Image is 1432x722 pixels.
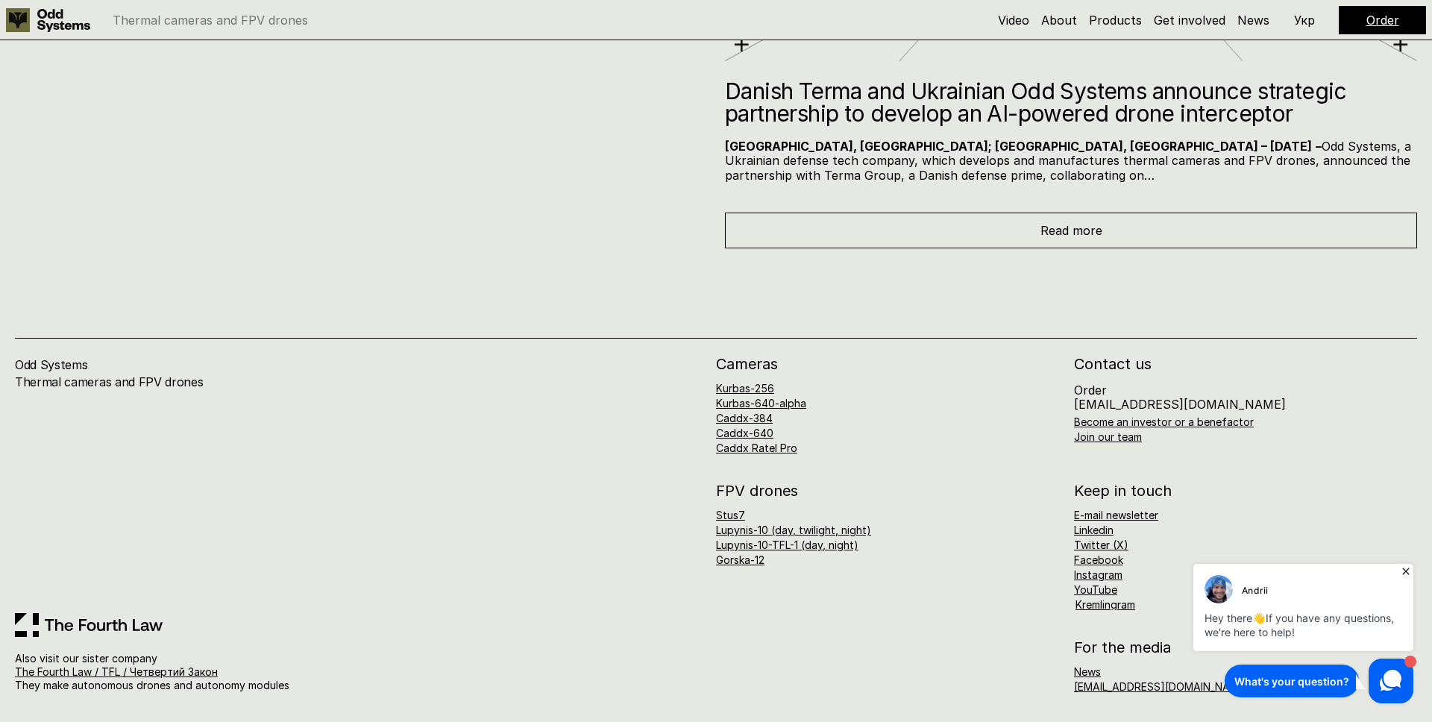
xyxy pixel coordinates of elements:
[716,539,858,551] a: Lupynis-10-TFL-1 (day, night)
[1089,13,1142,28] a: Products
[113,14,308,26] p: Thermal cameras and FPV drones
[1074,539,1128,551] a: Twitter (X)
[716,427,773,439] a: Caddx-640
[1190,559,1417,707] iframe: HelpCrunch
[1294,14,1315,26] p: Укр
[998,13,1029,28] a: Video
[716,553,764,566] a: Gorska-12
[15,665,218,678] a: The Fourth Law / TFL / Четвертий Закон
[716,442,797,454] a: Caddx Ratel Pro
[716,509,745,521] a: Stus7
[725,139,1312,154] strong: [GEOGRAPHIC_DATA], [GEOGRAPHIC_DATA]; [GEOGRAPHIC_DATA], [GEOGRAPHIC_DATA] – [DATE]
[1074,383,1286,412] p: Order [EMAIL_ADDRESS][DOMAIN_NAME]
[15,357,354,406] h4: Odd Systems Thermal cameras and FPV drones
[1237,13,1269,28] a: News
[1075,598,1135,611] a: Kremlingram
[1074,524,1114,536] a: Linkedin
[716,357,1059,371] h2: Cameras
[1074,583,1117,596] a: YouTube
[1074,568,1122,581] a: Instagram
[1040,223,1102,238] span: Read more
[1074,553,1123,566] a: Facebook
[716,382,774,395] a: Kurbas-256
[1074,430,1142,443] a: Join our team
[1074,640,1417,655] h2: For the media
[1074,509,1158,521] a: E-mail newsletter
[716,483,1059,498] h2: FPV drones
[1041,13,1077,28] a: About
[1074,665,1101,678] a: News
[1074,357,1417,371] h2: Contact us
[1154,13,1225,28] a: Get involved
[716,397,806,409] a: Kurbas-640-alpha
[1316,139,1322,154] strong: –
[1366,13,1399,28] a: Order
[15,652,406,693] p: Also visit our sister company They make autonomous drones and autonomy modules
[716,524,871,536] a: Lupynis-10 (day, twilight, night)
[716,412,773,424] a: Caddx-384
[1074,415,1254,428] a: Become an investor or a benefactor
[725,80,1417,125] h2: Danish Terma and Ukrainian Odd Systems announce strategic partnership to develop an AI-powered dr...
[1074,680,1249,693] a: [EMAIL_ADDRESS][DOMAIN_NAME]
[1074,483,1172,498] h2: Keep in touch
[725,139,1417,183] p: Odd Systems, a Ukrainian defense tech company, which develops and manufactures thermal cameras an...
